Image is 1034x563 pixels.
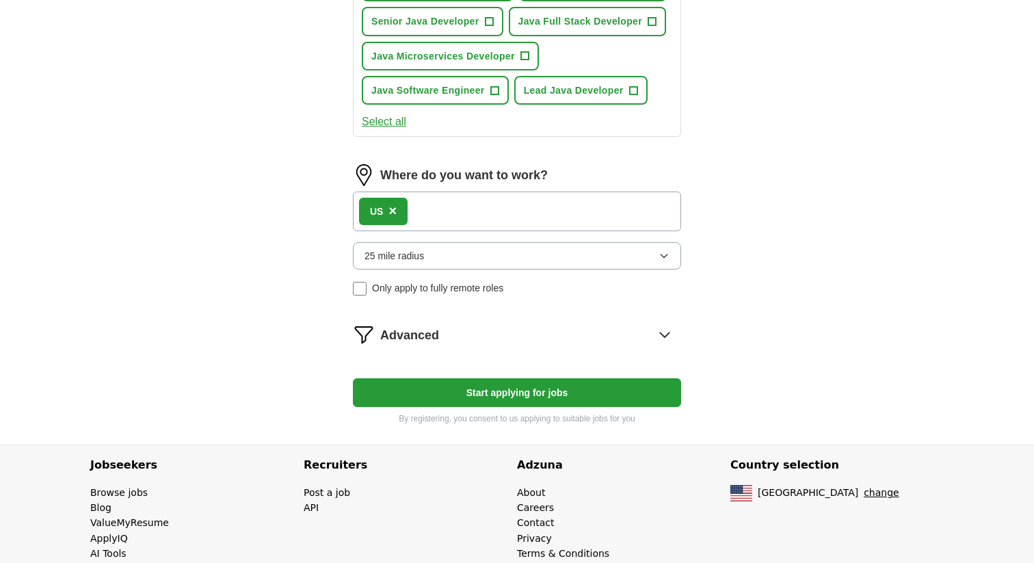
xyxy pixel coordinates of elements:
a: API [304,502,319,513]
img: filter [353,324,375,345]
button: change [864,485,899,500]
img: location.png [353,164,375,186]
h4: Country selection [730,445,944,485]
button: Select all [362,113,406,131]
span: [GEOGRAPHIC_DATA] [758,485,858,500]
span: Only apply to fully remote roles [372,280,503,296]
button: Java Software Engineer [362,76,509,105]
a: Browse jobs [90,487,148,498]
a: About [517,487,545,498]
span: Advanced [380,326,439,345]
a: ValueMyResume [90,517,169,528]
button: × [388,200,397,222]
input: Only apply to fully remote roles [353,282,367,296]
button: Lead Java Developer [514,76,648,105]
span: Java Microservices Developer [371,49,515,64]
span: Java Full Stack Developer [518,14,643,29]
a: Contact [517,517,554,528]
a: Terms & Conditions [517,548,609,559]
span: × [388,203,397,218]
a: Privacy [517,533,552,544]
img: US flag [730,485,752,501]
div: US [370,204,383,219]
button: Java Microservices Developer [362,42,539,70]
button: Start applying for jobs [353,378,681,407]
button: Senior Java Developer [362,7,503,36]
a: AI Tools [90,548,127,559]
button: Java Full Stack Developer [509,7,667,36]
label: Where do you want to work? [380,166,548,185]
button: 25 mile radius [353,242,681,270]
a: Careers [517,502,554,513]
span: 25 mile radius [364,248,424,263]
a: ApplyIQ [90,533,128,544]
span: Java Software Engineer [371,83,485,98]
a: Blog [90,502,111,513]
span: Lead Java Developer [524,83,624,98]
p: By registering, you consent to us applying to suitable jobs for you [353,413,681,425]
span: Senior Java Developer [371,14,479,29]
a: Post a job [304,487,350,498]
